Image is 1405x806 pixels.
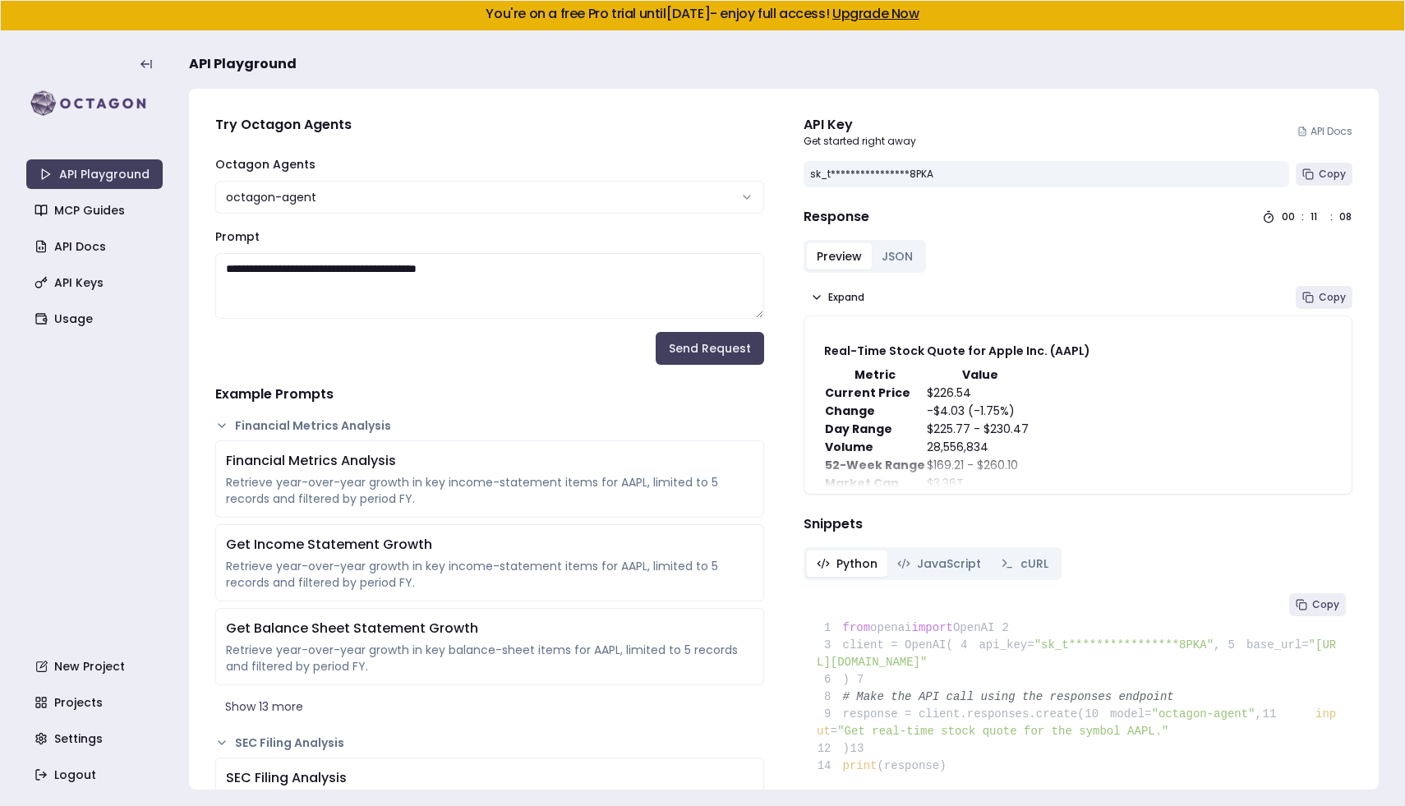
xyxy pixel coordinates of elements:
[850,671,876,689] span: 7
[817,637,843,654] span: 3
[28,232,164,261] a: API Docs
[807,243,872,269] button: Preview
[804,207,869,227] h4: Response
[226,535,753,555] div: Get Income Statement Growth
[215,228,260,245] label: Prompt
[28,304,164,334] a: Usage
[1214,638,1220,652] span: ,
[1330,210,1333,223] div: :
[1297,125,1352,138] a: API Docs
[817,671,843,689] span: 6
[1220,637,1246,654] span: 5
[1020,555,1048,572] span: cURL
[825,421,892,437] strong: Day Range
[14,7,1391,21] h5: You're on a free Pro trial until [DATE] - enjoy full access!
[843,621,871,634] span: from
[817,673,850,686] span: )
[804,135,916,148] p: Get started right away
[926,366,1034,384] th: Value
[215,156,316,173] label: Octagon Agents
[1110,707,1151,721] span: model=
[817,758,843,775] span: 14
[926,474,1034,492] td: $3.36T
[226,451,753,471] div: Financial Metrics Analysis
[215,692,764,721] button: Show 13 more
[215,385,764,404] h4: Example Prompts
[215,417,764,434] button: Financial Metrics Analysis
[1312,598,1339,611] span: Copy
[817,706,843,723] span: 9
[804,286,871,309] button: Expand
[850,740,876,758] span: 13
[226,642,753,675] div: Retrieve year-over-year growth in key balance-sheet items for AAPL, limited to 5 records and filt...
[1246,638,1309,652] span: base_url=
[1151,707,1255,721] span: "octagon-agent"
[28,760,164,790] a: Logout
[953,637,979,654] span: 4
[26,87,163,120] img: logo-rect-yK7x_WSZ.svg
[817,638,953,652] span: client = OpenAI(
[28,652,164,681] a: New Project
[1339,210,1352,223] div: 08
[824,343,1332,359] h3: Real-Time Stock Quote for Apple Inc. (AAPL)
[215,735,764,751] button: SEC Filing Analysis
[817,689,843,706] span: 8
[831,725,837,738] span: =
[226,474,753,507] div: Retrieve year-over-year growth in key income-statement items for AAPL, limited to 5 records and f...
[843,690,1174,703] span: # Make the API call using the responses endpoint
[804,115,916,135] div: API Key
[953,621,994,634] span: OpenAI
[28,196,164,225] a: MCP Guides
[28,688,164,717] a: Projects
[912,621,953,634] span: import
[817,742,850,755] span: )
[1289,593,1346,616] button: Copy
[832,4,919,23] a: Upgrade Now
[215,115,764,135] h4: Try Octagon Agents
[28,268,164,297] a: API Keys
[926,438,1034,456] td: 28,556,834
[825,403,875,419] strong: Change
[872,243,923,269] button: JSON
[26,159,163,189] a: API Playground
[825,439,873,455] strong: Volume
[926,384,1034,402] td: $226.54
[817,707,1085,721] span: response = client.responses.create(
[1301,210,1304,223] div: :
[837,725,1168,738] span: "Get real-time stock quote for the symbol AAPL."
[817,619,843,637] span: 1
[1255,707,1262,721] span: ,
[825,457,925,473] strong: 52-Week Range
[926,420,1034,438] td: $225.77 - $230.47
[878,759,947,772] span: (response)
[828,291,864,304] span: Expand
[804,514,1352,534] h4: Snippets
[979,638,1034,652] span: api_key=
[843,759,878,772] span: print
[870,621,911,634] span: openai
[28,724,164,753] a: Settings
[1282,210,1295,223] div: 00
[656,332,764,365] button: Send Request
[825,475,899,491] strong: Market Cap
[824,366,926,384] th: Metric
[226,558,753,591] div: Retrieve year-over-year growth in key income-statement items for AAPL, limited to 5 records and f...
[1296,163,1352,186] button: Copy
[1319,168,1346,181] span: Copy
[226,619,753,638] div: Get Balance Sheet Statement Growth
[836,555,878,572] span: Python
[189,54,297,74] span: API Playground
[926,402,1034,420] td: -$4.03 (-1.75%)
[226,768,753,788] div: SEC Filing Analysis
[825,385,910,401] strong: Current Price
[817,740,843,758] span: 12
[1085,706,1111,723] span: 10
[1319,291,1346,304] span: Copy
[1311,210,1324,223] div: 11
[1296,286,1352,309] button: Copy
[1262,706,1288,723] span: 11
[994,619,1020,637] span: 2
[926,456,1034,474] td: $169.21 - $260.10
[917,555,981,572] span: JavaScript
